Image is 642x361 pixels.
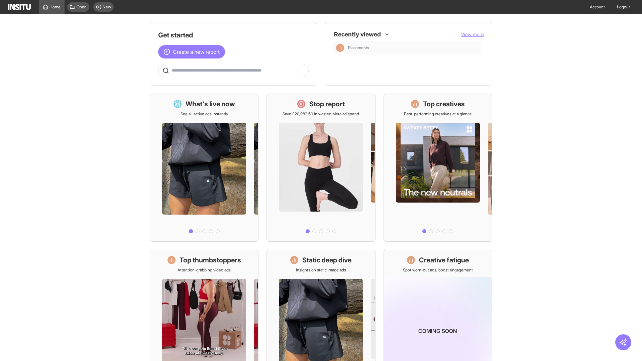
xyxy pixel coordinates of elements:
[266,94,375,242] a: Stop reportSave £20,982.50 in wasted Meta ad spend
[423,99,465,109] h1: Top creatives
[150,94,258,242] a: What's live nowSee all active ads instantly
[404,111,472,117] p: Best-performing creatives at a glance
[181,111,228,117] p: See all active ads instantly
[178,267,231,273] p: Attention-grabbing video ads
[348,45,369,50] span: Placements
[173,48,220,56] span: Create a new report
[461,31,484,38] button: View more
[296,267,346,273] p: Insights on static image ads
[77,4,87,10] span: Open
[103,4,111,10] span: New
[158,30,309,40] h1: Get started
[8,4,31,10] img: Logo
[49,4,61,10] span: Home
[336,44,344,52] div: Insights
[302,255,351,265] h1: Static deep dive
[461,31,484,37] span: View more
[186,99,235,109] h1: What's live now
[309,99,345,109] h1: Stop report
[158,45,225,58] button: Create a new report
[384,94,492,242] a: Top creativesBest-performing creatives at a glance
[283,111,359,117] p: Save £20,982.50 in wasted Meta ad spend
[180,255,241,265] h1: Top thumbstoppers
[348,45,478,50] span: Placements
